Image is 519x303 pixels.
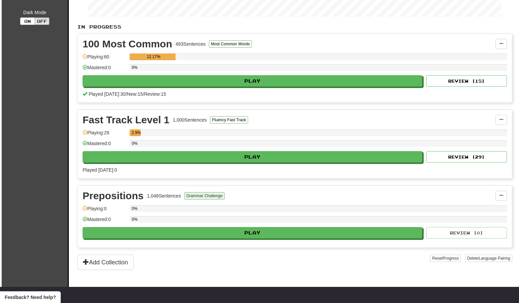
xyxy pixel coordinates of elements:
[83,191,144,201] div: Prepositions
[426,227,507,239] button: Review (0)
[83,39,172,49] div: 100 Most Common
[77,24,512,30] p: In Progress
[83,205,126,216] div: Playing: 0
[35,17,49,25] button: Off
[210,116,248,124] button: Fluency Fast Track
[83,167,117,173] span: Played [DATE]: 0
[147,192,181,199] div: 1,046 Sentences
[132,129,140,136] div: 2.9%
[5,294,56,301] span: Open feedback widget
[83,115,170,125] div: Fast Track Level 1
[176,41,206,47] div: 493 Sentences
[83,53,126,64] div: Playing: 60
[83,227,422,239] button: Play
[83,75,422,87] button: Play
[83,129,126,140] div: Playing: 29
[20,17,35,25] button: On
[184,192,225,200] button: Grammar Challenge
[173,117,207,123] div: 1,000 Sentences
[132,53,176,60] div: 12.17%
[443,256,459,261] span: Progress
[77,255,134,270] button: Add Collection
[7,9,63,16] div: Dark Mode
[430,255,461,262] button: ResetProgress
[144,91,166,97] span: Review: 15
[127,91,143,97] span: New: 15
[126,91,127,97] span: /
[479,256,510,261] span: Language Pairing
[426,75,507,87] button: Review (15)
[89,91,126,97] span: Played [DATE]: 30
[426,151,507,163] button: Review (29)
[209,40,252,48] button: Most Common Words
[143,91,144,97] span: /
[83,64,126,75] div: Mastered: 0
[83,216,126,227] div: Mastered: 0
[83,151,422,163] button: Play
[465,255,512,262] button: DeleteLanguage Pairing
[83,140,126,151] div: Mastered: 0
